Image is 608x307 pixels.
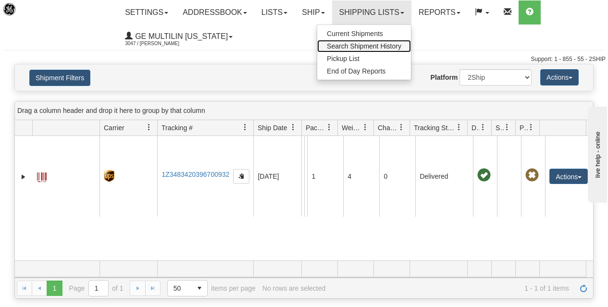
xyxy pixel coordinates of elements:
td: FLEX-CORE [GEOGRAPHIC_DATA] OH [PERSON_NAME] 43026-1548 [304,136,307,217]
a: Refresh [576,281,591,296]
td: Delivered [415,136,473,217]
div: Support: 1 - 855 - 55 - 2SHIP [2,55,606,63]
div: live help - online [7,8,89,15]
span: Pickup Not Assigned [525,169,539,182]
iframe: chat widget [586,104,607,202]
span: Carrier [104,123,124,133]
span: Shipment Issues [496,123,504,133]
span: 1 - 1 of 1 items [332,284,569,292]
button: Shipment Filters [29,70,90,86]
a: Ship [295,0,332,25]
span: Weight [342,123,362,133]
a: Current Shipments [317,27,411,40]
a: Carrier filter column settings [141,119,157,135]
a: Label [37,168,47,184]
a: Tracking Status filter column settings [451,119,467,135]
a: End of Day Reports [317,65,411,77]
a: Reports [411,0,468,25]
a: Expand [19,172,28,182]
span: Page 1 [47,281,62,296]
a: Shipping lists [332,0,411,25]
a: GE Multilin [US_STATE] 3047 / [PERSON_NAME] [118,25,240,49]
a: Delivery Status filter column settings [475,119,491,135]
td: 4 [343,136,379,217]
span: Page of 1 [69,280,124,296]
span: Packages [306,123,326,133]
a: Shipment Issues filter column settings [499,119,515,135]
span: select [192,281,207,296]
div: No rows are selected [262,284,326,292]
div: grid grouping header [15,101,593,120]
a: Search Shipment History [317,40,411,52]
a: Pickup List [317,52,411,65]
span: 3047 / [PERSON_NAME] [125,39,197,49]
a: Lists [254,0,295,25]
a: Pickup Status filter column settings [523,119,539,135]
span: Delivery Status [472,123,480,133]
span: On time [477,169,491,182]
td: [DATE] [253,136,301,217]
td: GE Grid Solutions LLC [GEOGRAPHIC_DATA] [GEOGRAPHIC_DATA] [301,136,304,217]
a: Packages filter column settings [321,119,337,135]
a: Settings [118,0,175,25]
button: Actions [540,69,579,86]
span: Charge [378,123,398,133]
label: Platform [431,73,458,82]
span: Page sizes drop down [167,280,208,296]
img: 8 - UPS [104,170,114,182]
a: Tracking # filter column settings [237,119,253,135]
span: 50 [174,283,186,293]
button: Actions [549,169,588,184]
td: 0 [379,136,415,217]
input: Page 1 [89,281,108,296]
button: Copy to clipboard [233,169,249,184]
a: Addressbook [175,0,254,25]
span: End of Day Reports [327,67,385,75]
span: Search Shipment History [327,42,401,50]
a: Charge filter column settings [393,119,409,135]
a: Ship Date filter column settings [285,119,301,135]
img: logo3047.jpg [2,2,51,27]
span: Pickup List [327,55,360,62]
span: Ship Date [258,123,287,133]
span: items per page [167,280,256,296]
a: 1Z3483420396700932 [161,171,229,178]
span: GE Multilin [US_STATE] [133,32,228,40]
td: 1 [307,136,343,217]
span: Tracking # [161,123,193,133]
a: Weight filter column settings [357,119,373,135]
span: Current Shipments [327,30,383,37]
span: Pickup Status [520,123,528,133]
span: Tracking Status [414,123,456,133]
